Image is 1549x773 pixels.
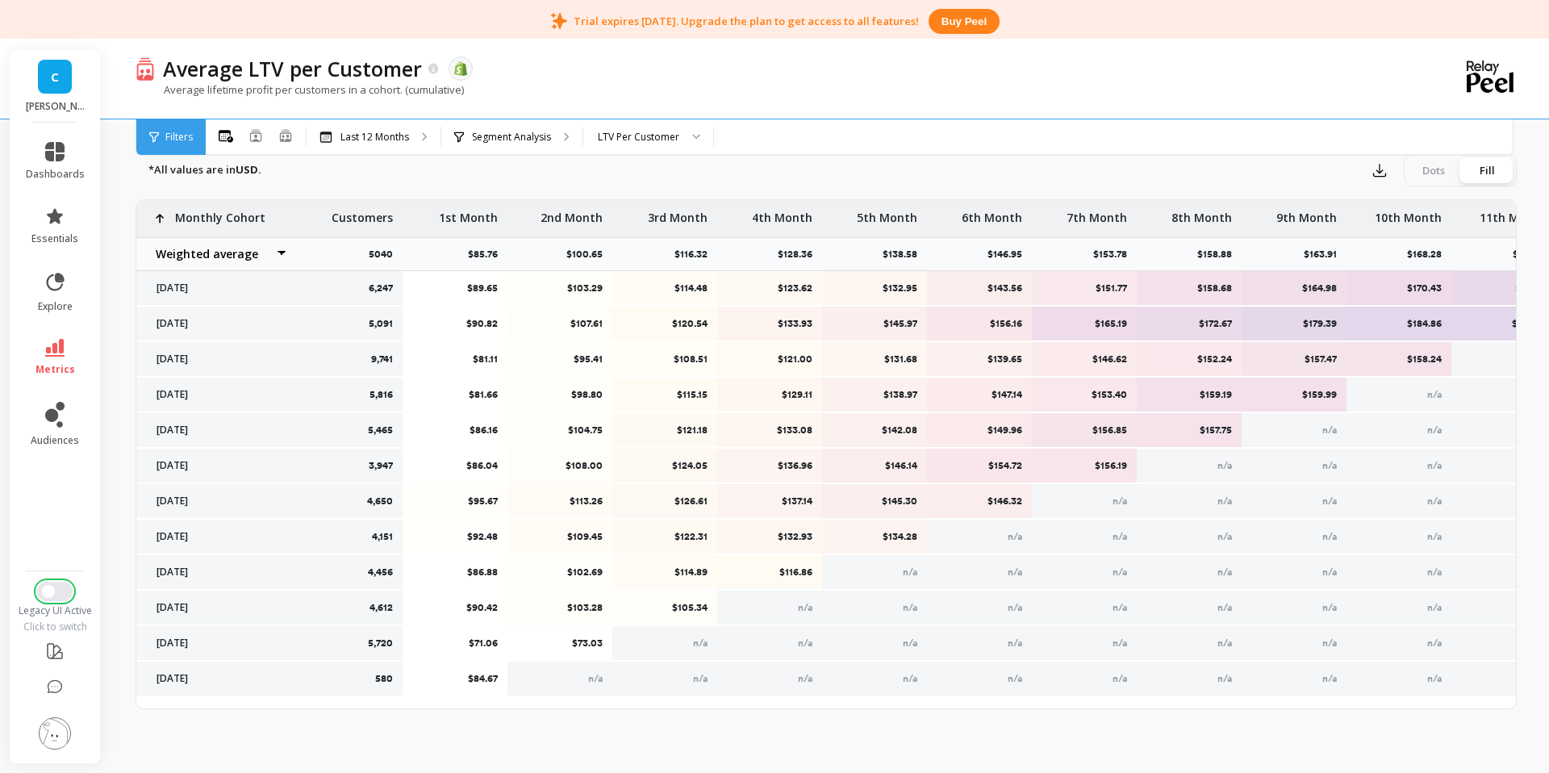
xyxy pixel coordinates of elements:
p: $107.61 [518,317,603,330]
p: $86.04 [413,459,498,472]
p: $142.08 [833,424,917,437]
span: n/a [798,602,812,613]
p: [DATE] [147,637,288,650]
p: $90.82 [413,317,498,330]
p: $146.14 [833,459,917,472]
span: n/a [903,602,917,613]
p: $147.14 [937,388,1022,401]
p: *All values are in [148,162,261,178]
p: Average LTV per Customer [163,55,422,82]
span: n/a [1217,602,1232,613]
span: n/a [1113,495,1127,507]
p: 5,720 [368,637,393,650]
p: $116.86 [728,566,812,579]
span: n/a [1217,637,1232,649]
span: n/a [1322,637,1337,649]
p: $158.24 [1357,353,1442,366]
p: Trial expires [DATE]. Upgrade the plan to get access to all features! [574,14,919,28]
div: Click to switch [10,620,101,633]
p: $81.66 [413,388,498,401]
p: $114.48 [623,282,708,295]
p: [DATE] [147,388,288,401]
p: 4,151 [372,530,393,543]
p: $120.54 [623,317,708,330]
span: n/a [1217,531,1232,542]
p: 7th Month [1067,200,1127,226]
p: $143.56 [937,282,1022,295]
p: $95.41 [518,353,603,366]
button: Switch to New UI [37,582,73,601]
p: [DATE] [147,495,288,508]
p: 4th Month [752,200,812,226]
p: $108.51 [623,353,708,366]
p: $153.78 [1093,248,1137,261]
p: $95.67 [413,495,498,508]
p: [DATE] [147,566,288,579]
span: n/a [1113,637,1127,649]
span: audiences [31,434,79,447]
p: $157.75 [1147,424,1232,437]
p: 6,247 [369,282,393,295]
p: $136.96 [728,459,812,472]
span: n/a [903,566,917,578]
p: $174.74 [1462,282,1547,295]
p: Last 12 Months [340,131,409,144]
p: $122.31 [623,530,708,543]
p: $86.16 [413,424,498,437]
p: 6th Month [962,200,1022,226]
span: n/a [1427,566,1442,578]
p: $98.80 [518,388,603,401]
p: $132.93 [728,530,812,543]
p: 9,741 [371,353,393,366]
p: $121.18 [623,424,708,437]
span: n/a [903,673,917,684]
p: 8th Month [1171,200,1232,226]
p: $132.95 [833,282,917,295]
span: n/a [1322,531,1337,542]
p: $121.00 [728,353,812,366]
p: [DATE] [147,282,288,295]
p: $114.89 [623,566,708,579]
span: n/a [903,637,917,649]
p: Monthly Cohort [175,200,265,226]
p: $102.69 [518,566,603,579]
p: $133.93 [728,317,812,330]
p: $73.03 [518,637,603,650]
div: Dots [1407,157,1460,183]
span: n/a [1322,424,1337,436]
p: $154.72 [937,459,1022,472]
span: n/a [1427,637,1442,649]
span: n/a [1217,460,1232,471]
p: 1st Month [439,200,498,226]
p: $164.98 [1252,282,1337,295]
p: $158.88 [1197,248,1242,261]
p: $104.75 [518,424,603,437]
p: 5,816 [370,388,393,401]
p: $149.96 [937,424,1022,437]
p: $109.45 [518,530,603,543]
p: $159.99 [1252,388,1337,401]
span: n/a [1113,566,1127,578]
p: $151.77 [1042,282,1127,295]
p: $81.11 [413,353,498,366]
p: $85.76 [468,248,507,261]
span: Filters [165,131,193,144]
p: $131.68 [833,353,917,366]
p: [DATE] [147,459,288,472]
p: $146.95 [987,248,1032,261]
div: Fill [1460,157,1514,183]
p: $108.00 [518,459,603,472]
p: 580 [375,672,393,685]
span: n/a [1008,637,1022,649]
p: $146.62 [1042,353,1127,366]
img: header icon [136,56,155,80]
p: $179.39 [1252,317,1337,330]
p: $156.85 [1042,424,1127,437]
p: $86.88 [413,566,498,579]
p: $152.24 [1147,353,1232,366]
p: 3rd Month [648,200,708,226]
span: n/a [1113,602,1127,613]
p: [DATE] [147,601,288,614]
button: Buy peel [929,9,1000,34]
span: n/a [1113,531,1127,542]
